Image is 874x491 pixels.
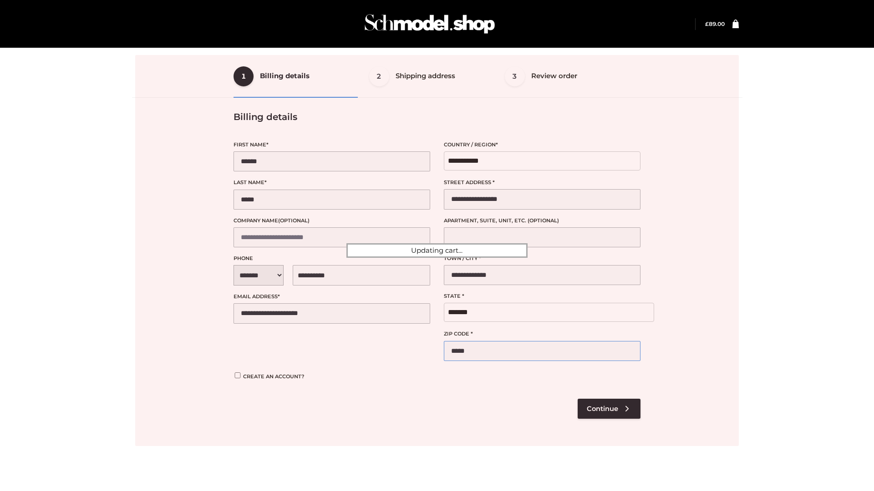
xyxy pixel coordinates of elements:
a: £89.00 [705,20,725,27]
img: Schmodel Admin 964 [361,6,498,42]
bdi: 89.00 [705,20,725,27]
div: Updating cart... [346,243,528,258]
span: £ [705,20,709,27]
